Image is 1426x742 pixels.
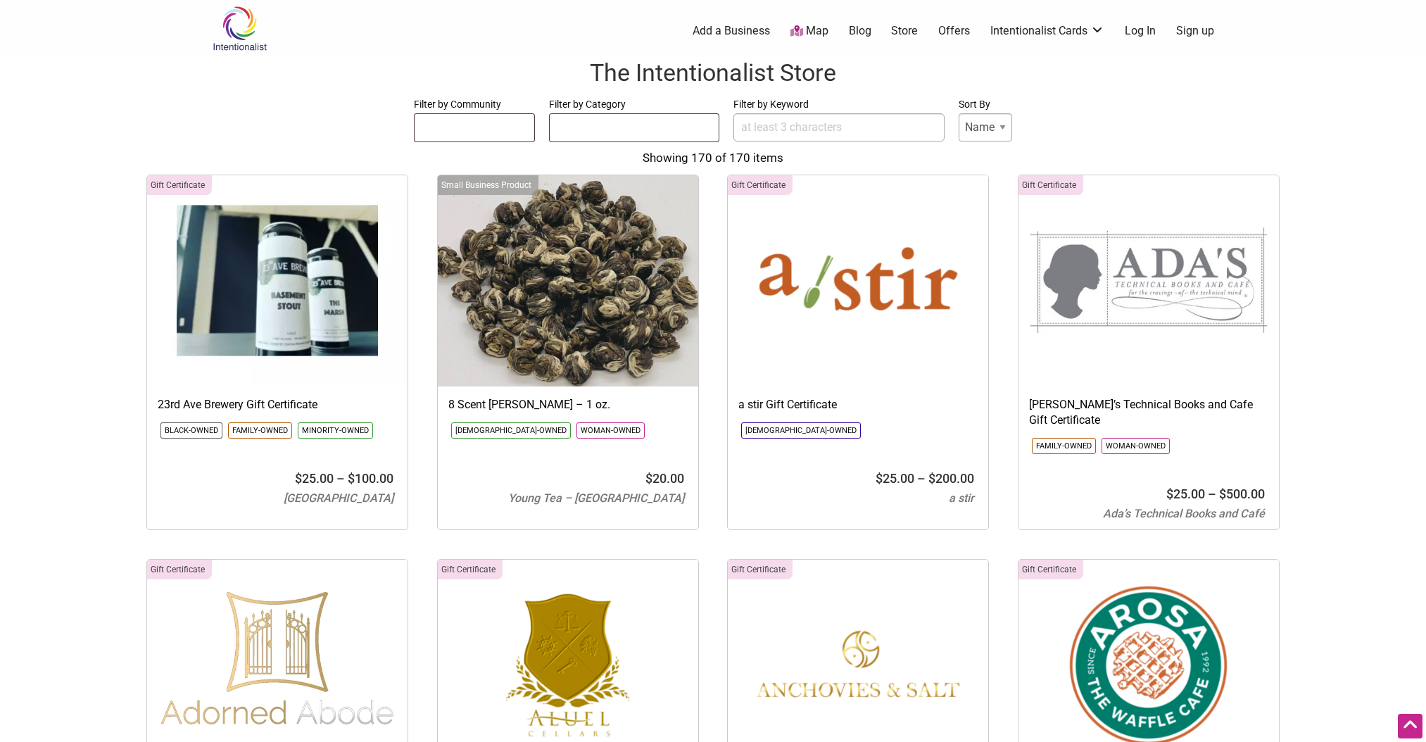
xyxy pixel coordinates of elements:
[1166,486,1173,501] span: $
[147,175,212,195] div: Click to show only this category
[959,96,1012,113] label: Sort By
[693,23,770,39] a: Add a Business
[876,471,883,486] span: $
[917,471,926,486] span: –
[508,491,684,505] span: Young Tea – [GEOGRAPHIC_DATA]
[790,23,828,39] a: Map
[438,560,503,579] div: Click to show only this category
[645,471,684,486] bdi: 20.00
[728,175,793,195] div: Click to show only this category
[1018,175,1279,386] img: Adas Technical Books and Cafe Logo
[147,560,212,579] div: Click to show only this category
[1219,486,1265,501] bdi: 500.00
[928,471,974,486] bdi: 200.00
[295,471,302,486] span: $
[1102,438,1170,454] li: Click to show only this community
[733,113,945,142] input: at least 3 characters
[741,422,861,439] li: Click to show only this community
[949,491,974,505] span: a stir
[438,175,698,386] img: Young Tea 8 Scent Jasmine Green Pearl
[728,560,793,579] div: Click to show only this category
[891,23,918,39] a: Store
[160,422,222,439] li: Click to show only this community
[348,471,355,486] span: $
[1032,438,1096,454] li: Click to show only this community
[336,471,345,486] span: –
[1029,397,1268,429] h3: [PERSON_NAME]’s Technical Books and Cafe Gift Certificate
[1125,23,1156,39] a: Log In
[733,96,945,113] label: Filter by Keyword
[1219,486,1226,501] span: $
[549,96,719,113] label: Filter by Category
[990,23,1104,39] a: Intentionalist Cards
[295,471,334,486] bdi: 25.00
[158,397,397,413] h3: 23rd Ave Brewery Gift Certificate
[414,96,535,113] label: Filter by Community
[1018,560,1083,579] div: Click to show only this category
[1103,507,1265,520] span: Ada’s Technical Books and Café
[284,491,393,505] span: [GEOGRAPHIC_DATA]
[14,56,1412,90] h1: The Intentionalist Store
[451,422,571,439] li: Click to show only this community
[928,471,935,486] span: $
[1166,486,1205,501] bdi: 25.00
[298,422,373,439] li: Click to show only this community
[738,397,978,413] h3: a stir Gift Certificate
[876,471,914,486] bdi: 25.00
[1176,23,1214,39] a: Sign up
[1208,486,1216,501] span: –
[938,23,970,39] a: Offers
[206,6,273,51] img: Intentionalist
[1018,175,1083,195] div: Click to show only this category
[849,23,871,39] a: Blog
[645,471,652,486] span: $
[348,471,393,486] bdi: 100.00
[14,149,1412,168] div: Showing 170 of 170 items
[448,397,688,413] h3: 8 Scent [PERSON_NAME] – 1 oz.
[228,422,292,439] li: Click to show only this community
[576,422,645,439] li: Click to show only this community
[1398,714,1422,738] div: Scroll Back to Top
[438,175,538,195] div: Click to show only this category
